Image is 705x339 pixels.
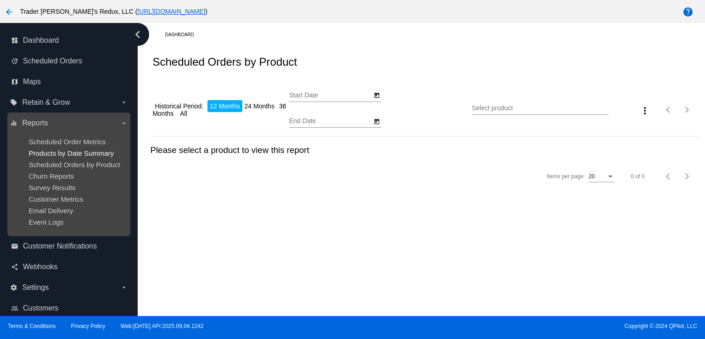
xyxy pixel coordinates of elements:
[71,323,106,329] a: Privacy Policy
[207,100,242,112] li: 12 Months
[23,36,59,45] span: Dashboard
[152,100,286,119] li: 36 Months
[10,119,17,127] i: equalizer
[28,195,83,203] a: Customer Metrics
[589,173,595,180] span: 20
[289,118,372,125] input: End Date
[11,305,18,312] i: people_outline
[120,284,128,291] i: arrow_drop_down
[28,184,75,192] a: Survey Results
[10,99,17,106] i: local_offer
[120,99,128,106] i: arrow_drop_down
[372,116,381,126] button: Open calendar
[242,100,277,112] li: 24 Months
[150,145,699,155] h3: Please select a product to view this report
[660,167,678,186] button: Previous page
[678,167,696,186] button: Next page
[178,107,190,119] li: All
[23,304,58,312] span: Customers
[11,57,18,65] i: update
[472,105,609,112] input: Select product
[137,8,205,15] a: [URL][DOMAIN_NAME]
[683,6,694,17] mat-icon: help
[11,33,128,48] a: dashboard Dashboard
[589,174,615,180] mat-select: Items per page:
[28,207,73,215] a: Email Delivery
[372,90,381,100] button: Open calendar
[11,260,128,274] a: share Webhooks
[165,28,202,42] a: Dashboard
[23,242,97,250] span: Customer Notifications
[22,98,70,107] span: Retain & Grow
[11,78,18,85] i: map
[11,37,18,44] i: dashboard
[11,74,128,89] a: map Maps
[22,283,49,292] span: Settings
[11,243,18,250] i: email
[10,284,17,291] i: settings
[639,105,650,116] mat-icon: more_vert
[678,101,696,119] button: Next page
[28,138,106,146] a: Scheduled Order Metrics
[23,57,82,65] span: Scheduled Orders
[11,301,128,316] a: people_outline Customers
[11,263,18,271] i: share
[28,149,114,157] a: Products by Date Summary
[360,323,697,329] span: Copyright © 2024 QPilot, LLC
[547,173,585,180] div: Items per page:
[11,239,128,254] a: email Customer Notifications
[23,78,41,86] span: Maps
[289,92,372,99] input: Start Date
[22,119,48,127] span: Reports
[28,161,120,169] a: Scheduled Orders by Product
[23,263,57,271] span: Webhooks
[631,173,645,180] div: 0 of 0
[28,172,74,180] a: Churn Reports
[130,27,145,42] i: chevron_left
[8,323,56,329] a: Terms & Conditions
[152,56,297,68] h2: Scheduled Orders by Product
[120,119,128,127] i: arrow_drop_down
[20,8,207,15] span: Trader [PERSON_NAME]'s Redux, LLC ( )
[660,101,678,119] button: Previous page
[121,323,204,329] a: Web:[DATE] API:2025.09.04.1242
[11,54,128,68] a: update Scheduled Orders
[28,218,63,226] a: Event Logs
[4,6,15,17] mat-icon: arrow_back
[152,100,206,112] li: Historical Period:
